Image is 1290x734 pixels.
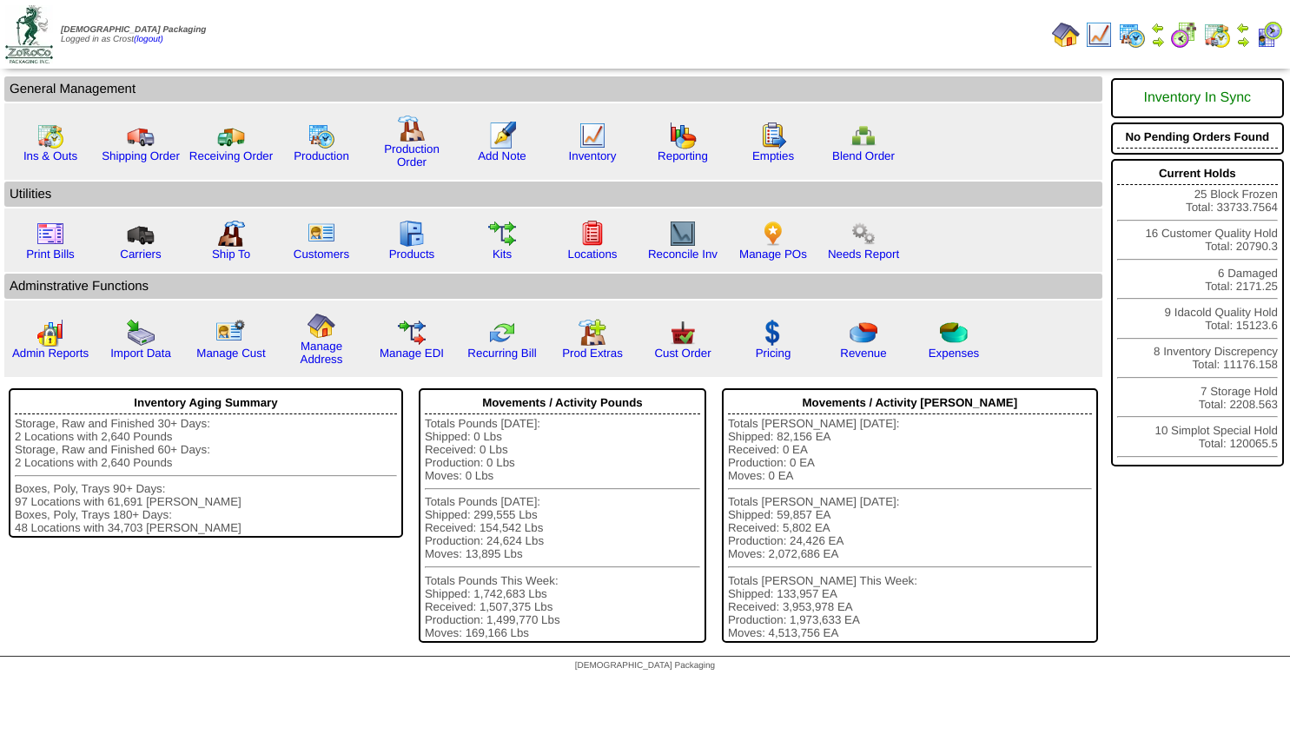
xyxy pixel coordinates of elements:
[23,149,77,162] a: Ins & Outs
[36,220,64,248] img: invoice2.gif
[493,248,512,261] a: Kits
[648,248,718,261] a: Reconcile Inv
[196,347,265,360] a: Manage Cust
[1255,21,1283,49] img: calendarcustomer.gif
[217,122,245,149] img: truck2.gif
[739,248,807,261] a: Manage POs
[488,122,516,149] img: orders.gif
[940,319,968,347] img: pie_chart2.png
[850,220,877,248] img: workflow.png
[425,417,700,639] div: Totals Pounds [DATE]: Shipped: 0 Lbs Received: 0 Lbs Production: 0 Lbs Moves: 0 Lbs Totals Pounds...
[1151,35,1165,49] img: arrowright.gif
[840,347,886,360] a: Revenue
[127,220,155,248] img: truck3.gif
[61,25,206,35] span: [DEMOGRAPHIC_DATA] Packaging
[850,122,877,149] img: network.png
[308,312,335,340] img: home.gif
[569,149,617,162] a: Inventory
[384,142,440,169] a: Production Order
[212,248,250,261] a: Ship To
[1118,21,1146,49] img: calendarprod.gif
[728,417,1092,639] div: Totals [PERSON_NAME] [DATE]: Shipped: 82,156 EA Received: 0 EA Production: 0 EA Moves: 0 EA Total...
[134,35,163,44] a: (logout)
[1236,35,1250,49] img: arrowright.gif
[759,122,787,149] img: workorder.gif
[380,347,444,360] a: Manage EDI
[1117,162,1278,185] div: Current Holds
[488,319,516,347] img: reconcile.gif
[294,149,349,162] a: Production
[579,220,606,248] img: locations.gif
[398,319,426,347] img: edi.gif
[562,347,623,360] a: Prod Extras
[669,319,697,347] img: cust_order.png
[189,149,273,162] a: Receiving Order
[389,248,435,261] a: Products
[308,220,335,248] img: customers.gif
[1117,126,1278,149] div: No Pending Orders Found
[61,25,206,44] span: Logged in as Crost
[929,347,980,360] a: Expenses
[1151,21,1165,35] img: arrowleft.gif
[654,347,711,360] a: Cust Order
[575,661,715,671] span: [DEMOGRAPHIC_DATA] Packaging
[4,274,1102,299] td: Adminstrative Functions
[478,149,526,162] a: Add Note
[1236,21,1250,35] img: arrowleft.gif
[1111,159,1284,466] div: 25 Block Frozen Total: 33733.7564 16 Customer Quality Hold Total: 20790.3 6 Damaged Total: 2171.2...
[1085,21,1113,49] img: line_graph.gif
[752,149,794,162] a: Empties
[1170,21,1198,49] img: calendarblend.gif
[759,319,787,347] img: dollar.gif
[215,319,248,347] img: managecust.png
[567,248,617,261] a: Locations
[36,319,64,347] img: graph2.png
[15,417,397,534] div: Storage, Raw and Finished 30+ Days: 2 Locations with 2,640 Pounds Storage, Raw and Finished 60+ D...
[301,340,343,366] a: Manage Address
[15,392,397,414] div: Inventory Aging Summary
[217,220,245,248] img: factory2.gif
[294,248,349,261] a: Customers
[5,5,53,63] img: zoroco-logo-small.webp
[102,149,180,162] a: Shipping Order
[4,76,1102,102] td: General Management
[1203,21,1231,49] img: calendarinout.gif
[467,347,536,360] a: Recurring Bill
[488,220,516,248] img: workflow.gif
[308,122,335,149] img: calendarprod.gif
[658,149,708,162] a: Reporting
[579,319,606,347] img: prodextras.gif
[425,392,700,414] div: Movements / Activity Pounds
[127,319,155,347] img: import.gif
[1052,21,1080,49] img: home.gif
[110,347,171,360] a: Import Data
[669,220,697,248] img: line_graph2.gif
[832,149,895,162] a: Blend Order
[1117,82,1278,115] div: Inventory In Sync
[728,392,1092,414] div: Movements / Activity [PERSON_NAME]
[127,122,155,149] img: truck.gif
[4,182,1102,207] td: Utilities
[398,115,426,142] img: factory.gif
[120,248,161,261] a: Carriers
[850,319,877,347] img: pie_chart.png
[669,122,697,149] img: graph.gif
[12,347,89,360] a: Admin Reports
[756,347,791,360] a: Pricing
[759,220,787,248] img: po.png
[579,122,606,149] img: line_graph.gif
[398,220,426,248] img: cabinet.gif
[828,248,899,261] a: Needs Report
[36,122,64,149] img: calendarinout.gif
[26,248,75,261] a: Print Bills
